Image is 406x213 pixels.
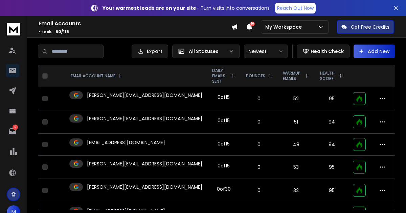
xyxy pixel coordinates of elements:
[244,45,288,58] button: Newest
[87,92,202,99] p: [PERSON_NAME][EMAIL_ADDRESS][DOMAIN_NAME]
[315,134,349,156] td: 94
[245,187,273,194] p: 0
[71,73,122,79] div: EMAIL ACCOUNT NAME
[218,162,230,169] div: 0 of 15
[13,125,18,130] p: 6
[245,164,273,170] p: 0
[189,48,226,55] p: All Statuses
[39,29,231,34] p: Emails :
[277,156,315,179] td: 53
[297,45,349,58] button: Health Check
[87,160,202,167] p: [PERSON_NAME][EMAIL_ADDRESS][DOMAIN_NAME]
[277,5,314,11] p: Reach Out Now
[103,5,196,11] strong: Your warmest leads are on your site
[311,48,344,55] p: Health Check
[246,73,265,79] p: BOUNCES
[277,179,315,202] td: 32
[7,23,20,35] img: logo
[351,24,389,30] p: Get Free Credits
[283,71,302,81] p: WARMUP EMAILS
[217,186,231,192] div: 0 of 30
[218,94,230,101] div: 0 of 15
[245,95,273,102] p: 0
[39,20,231,28] h1: Email Accounts
[87,139,165,146] p: [EMAIL_ADDRESS][DOMAIN_NAME]
[315,156,349,179] td: 95
[315,110,349,134] td: 94
[55,29,69,34] span: 50 / 115
[250,22,255,26] span: 10
[275,3,316,14] a: Reach Out Now
[6,125,19,138] a: 6
[132,45,168,58] button: Export
[337,20,394,34] button: Get Free Credits
[354,45,395,58] button: Add New
[103,5,270,11] p: – Turn visits into conversations
[277,87,315,110] td: 52
[320,71,337,81] p: HEALTH SCORE
[277,110,315,134] td: 51
[315,179,349,202] td: 95
[212,68,228,84] p: DAILY EMAILS SENT
[315,87,349,110] td: 95
[87,184,202,190] p: [PERSON_NAME][EMAIL_ADDRESS][DOMAIN_NAME]
[245,141,273,148] p: 0
[277,134,315,156] td: 48
[218,117,230,124] div: 0 of 15
[245,118,273,125] p: 0
[218,140,230,147] div: 0 of 15
[87,115,202,122] p: [PERSON_NAME][EMAIL_ADDRESS][DOMAIN_NAME]
[265,24,304,30] p: My Workspace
